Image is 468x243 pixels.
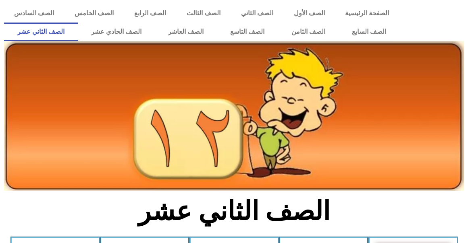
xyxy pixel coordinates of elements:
[231,4,283,23] a: الصف الثاني
[335,4,399,23] a: الصفحة الرئيسية
[278,23,339,41] a: الصف الثامن
[155,23,217,41] a: الصف العاشر
[339,23,399,41] a: الصف السابع
[283,4,335,23] a: الصف الأول
[4,4,64,23] a: الصف السادس
[4,23,78,41] a: الصف الثاني عشر
[176,4,231,23] a: الصف الثالث
[78,23,155,41] a: الصف الحادي عشر
[64,4,124,23] a: الصف الخامس
[101,196,367,227] h2: الصف الثاني عشر
[217,23,278,41] a: الصف التاسع
[124,4,177,23] a: الصف الرابع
